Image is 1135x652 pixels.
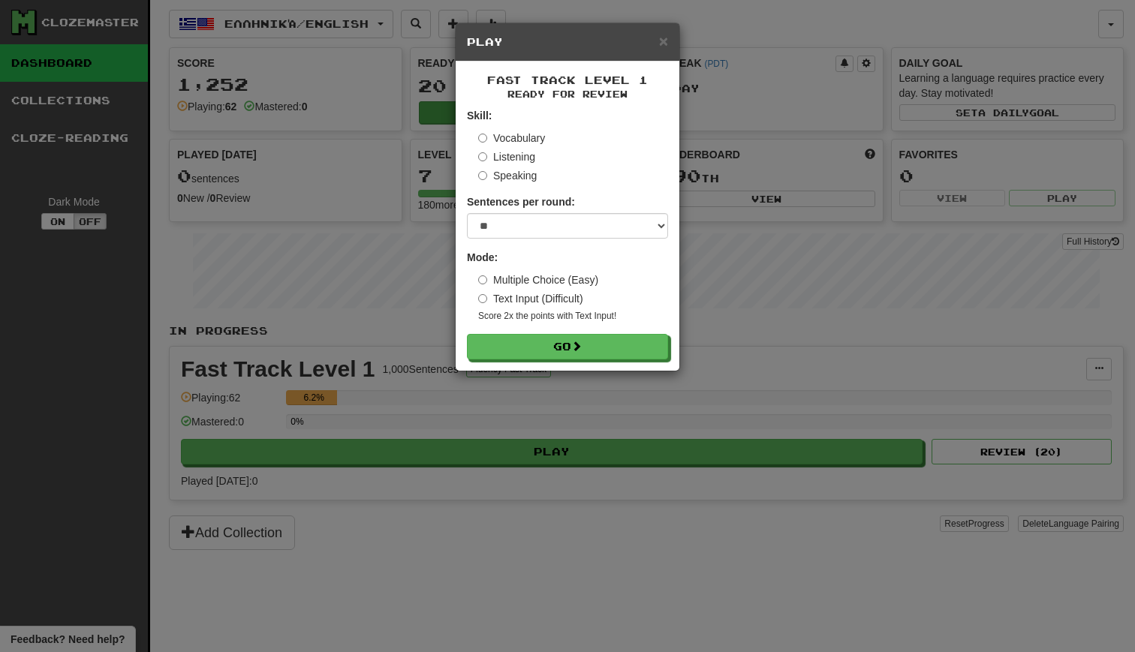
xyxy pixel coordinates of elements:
[478,275,487,284] input: Multiple Choice (Easy)
[478,294,487,303] input: Text Input (Difficult)
[467,251,498,263] strong: Mode:
[467,334,668,359] button: Go
[467,110,492,122] strong: Skill:
[467,35,668,50] h5: Play
[487,74,648,86] span: Fast Track Level 1
[478,291,583,306] label: Text Input (Difficult)
[478,131,545,146] label: Vocabulary
[478,152,487,161] input: Listening
[467,194,575,209] label: Sentences per round:
[467,88,668,101] small: Ready for Review
[478,171,487,180] input: Speaking
[478,272,598,287] label: Multiple Choice (Easy)
[659,33,668,49] button: Close
[659,32,668,50] span: ×
[478,310,668,323] small: Score 2x the points with Text Input !
[478,134,487,143] input: Vocabulary
[478,168,537,183] label: Speaking
[478,149,535,164] label: Listening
